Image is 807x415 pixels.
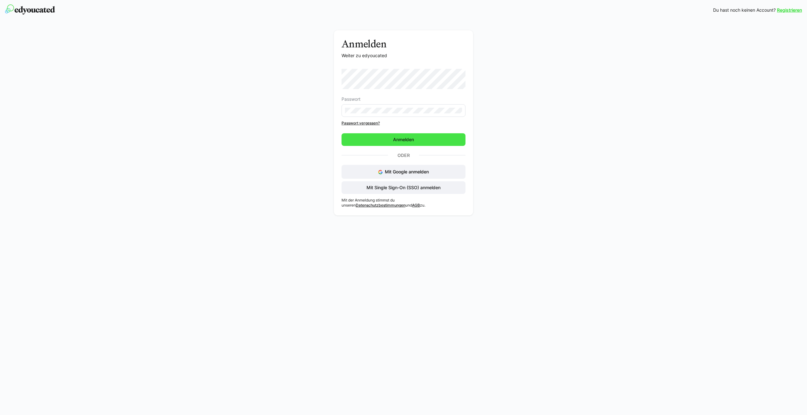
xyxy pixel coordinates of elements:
a: AGB [412,203,420,207]
p: Weiter zu edyoucated [342,52,465,59]
a: Registrieren [777,7,802,13]
span: Passwort [342,97,360,102]
img: edyoucated [5,4,55,15]
span: Mit Google anmelden [385,169,429,174]
h3: Anmelden [342,38,465,50]
button: Mit Google anmelden [342,165,465,179]
span: Du hast noch keinen Account? [713,7,776,13]
button: Anmelden [342,133,465,146]
span: Anmelden [392,136,415,143]
p: Mit der Anmeldung stimmst du unseren und zu. [342,198,465,208]
p: Oder [388,151,419,160]
a: Datenschutzbestimmungen [356,203,405,207]
a: Passwort vergessen? [342,121,465,126]
span: Mit Single Sign-On (SSO) anmelden [366,184,441,191]
button: Mit Single Sign-On (SSO) anmelden [342,181,465,194]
